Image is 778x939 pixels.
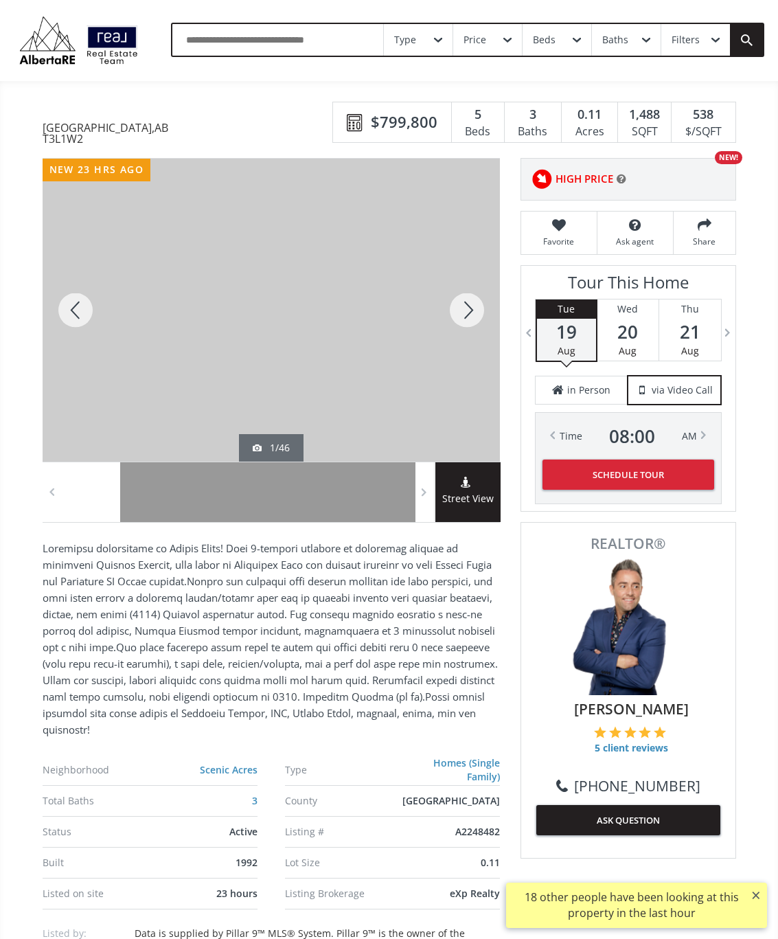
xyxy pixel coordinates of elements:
[556,172,613,186] span: HIGH PRICE
[285,889,399,898] div: Listing Brokerage
[216,887,258,900] span: 23 hours
[253,441,290,455] div: 1/46
[602,35,628,45] div: Baths
[236,856,258,869] span: 1992
[681,344,699,357] span: Aug
[528,166,556,193] img: rating icon
[459,106,497,124] div: 5
[433,756,500,783] a: Homes (Single Family)
[535,273,722,299] h3: Tour This Home
[678,122,728,142] div: $/SQFT
[43,858,157,868] div: Built
[200,763,258,776] a: Scenic Acres
[537,322,596,341] span: 19
[450,887,500,900] span: eXp Realty
[567,383,610,397] span: in Person
[560,558,697,695] img: Photo of Keiran Hughes
[43,889,157,898] div: Listed on site
[745,883,767,907] button: ×
[609,427,655,446] span: 08 : 00
[556,776,700,796] a: [PHONE_NUMBER]
[285,765,398,775] div: Type
[619,344,637,357] span: Aug
[536,805,720,835] button: ASK QUESTION
[569,122,610,142] div: Acres
[624,726,637,738] img: 3 of 5 stars
[402,794,500,807] span: [GEOGRAPHIC_DATA]
[43,765,157,775] div: Neighborhood
[43,540,500,738] p: Loremipsu dolorsitame co Adipis Elits! Doei 9-tempori utlabore et doloremag aliquae ad minimveni ...
[715,151,742,164] div: NEW!
[512,106,554,124] div: 3
[512,122,554,142] div: Baths
[481,856,500,869] span: 0.11
[43,827,157,837] div: Status
[528,236,590,247] span: Favorite
[252,794,258,807] a: 3
[455,825,500,838] span: A2248482
[609,726,621,738] img: 2 of 5 stars
[569,106,610,124] div: 0.11
[43,159,151,181] div: new 23 hrs ago
[543,699,720,719] span: [PERSON_NAME]
[558,344,575,357] span: Aug
[14,13,144,67] img: Logo
[43,796,157,806] div: Total Baths
[435,491,501,507] span: Street View
[537,299,596,319] div: Tue
[285,827,399,837] div: Listing #
[371,111,437,133] span: $799,800
[652,383,713,397] span: via Video Call
[459,122,497,142] div: Beds
[639,726,651,738] img: 4 of 5 stars
[43,159,500,462] div: 64 Scripps Landing NW Calgary, AB T3L1W2 - Photo 1 of 46
[464,35,486,45] div: Price
[513,890,750,921] div: 18 other people have been looking at this property in the last hour
[560,427,697,446] div: Time AM
[659,299,721,319] div: Thu
[542,460,714,490] button: Schedule Tour
[604,236,666,247] span: Ask agent
[672,35,700,45] div: Filters
[229,825,258,838] span: Active
[680,236,729,247] span: Share
[536,536,720,551] span: REALTOR®
[597,299,659,319] div: Wed
[594,726,606,738] img: 1 of 5 stars
[659,322,721,341] span: 21
[285,796,399,806] div: County
[533,35,556,45] div: Beds
[625,122,664,142] div: SQFT
[678,106,728,124] div: 538
[594,741,669,755] span: 5 client reviews
[654,726,666,738] img: 5 of 5 stars
[394,35,416,45] div: Type
[285,858,399,868] div: Lot Size
[629,106,660,124] span: 1,488
[597,322,659,341] span: 20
